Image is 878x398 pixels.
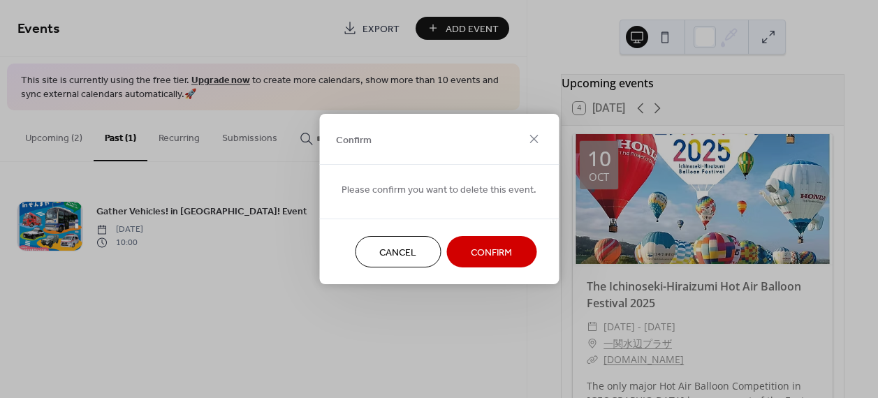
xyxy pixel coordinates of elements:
span: Please confirm you want to delete this event. [342,183,536,198]
button: Confirm [446,236,536,267]
span: Cancel [379,246,416,260]
button: Cancel [355,236,441,267]
span: Confirm [336,133,372,147]
span: Confirm [471,246,512,260]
